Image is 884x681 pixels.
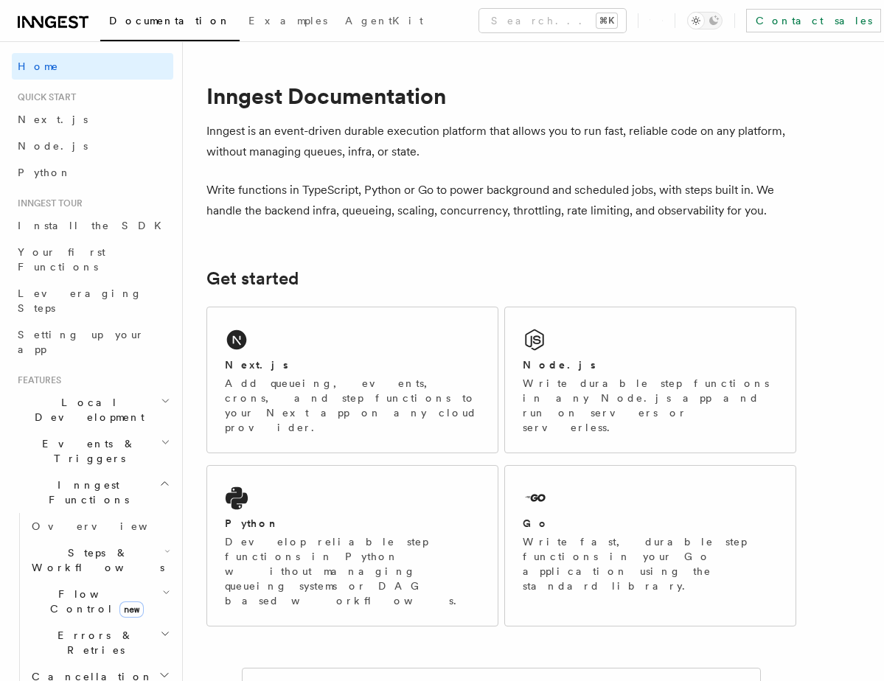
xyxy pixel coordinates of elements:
[26,545,164,575] span: Steps & Workflows
[26,628,160,657] span: Errors & Retries
[18,140,88,152] span: Node.js
[18,167,72,178] span: Python
[746,9,881,32] a: Contact sales
[32,520,184,532] span: Overview
[12,280,173,321] a: Leveraging Steps
[206,83,796,109] h1: Inngest Documentation
[206,307,498,453] a: Next.jsAdd queueing, events, crons, and step functions to your Next app on any cloud provider.
[206,121,796,162] p: Inngest is an event-driven durable execution platform that allows you to run fast, reliable code ...
[12,374,61,386] span: Features
[523,357,596,372] h2: Node.js
[596,13,617,28] kbd: ⌘K
[225,357,288,372] h2: Next.js
[504,307,796,453] a: Node.jsWrite durable step functions in any Node.js app and run on servers or serverless.
[240,4,336,40] a: Examples
[18,220,170,231] span: Install the SDK
[18,329,145,355] span: Setting up your app
[18,246,105,273] span: Your first Functions
[109,15,231,27] span: Documentation
[26,587,162,616] span: Flow Control
[12,395,161,425] span: Local Development
[12,389,173,430] button: Local Development
[26,581,173,622] button: Flow Controlnew
[225,376,480,435] p: Add queueing, events, crons, and step functions to your Next app on any cloud provider.
[18,59,59,74] span: Home
[12,212,173,239] a: Install the SDK
[26,539,173,581] button: Steps & Workflows
[12,239,173,280] a: Your first Functions
[12,91,76,103] span: Quick start
[687,12,723,29] button: Toggle dark mode
[26,622,173,663] button: Errors & Retries
[248,15,327,27] span: Examples
[345,15,423,27] span: AgentKit
[206,465,498,626] a: PythonDevelop reliable step functions in Python without managing queueing systems or DAG based wo...
[479,9,626,32] button: Search...⌘K
[12,133,173,159] a: Node.js
[18,113,88,125] span: Next.js
[225,534,480,608] p: Develop reliable step functions in Python without managing queueing systems or DAG based workflows.
[206,268,299,289] a: Get started
[523,534,778,593] p: Write fast, durable step functions in your Go application using the standard library.
[100,4,240,41] a: Documentation
[206,180,796,221] p: Write functions in TypeScript, Python or Go to power background and scheduled jobs, with steps bu...
[26,513,173,539] a: Overview
[18,287,142,314] span: Leveraging Steps
[336,4,432,40] a: AgentKit
[12,106,173,133] a: Next.js
[119,601,144,618] span: new
[523,376,778,435] p: Write durable step functions in any Node.js app and run on servers or serverless.
[12,472,173,513] button: Inngest Functions
[225,516,279,531] h2: Python
[12,53,173,80] a: Home
[504,465,796,626] a: GoWrite fast, durable step functions in your Go application using the standard library.
[12,478,159,507] span: Inngest Functions
[12,321,173,363] a: Setting up your app
[523,516,549,531] h2: Go
[12,198,83,209] span: Inngest tour
[12,430,173,472] button: Events & Triggers
[12,159,173,186] a: Python
[12,436,161,466] span: Events & Triggers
